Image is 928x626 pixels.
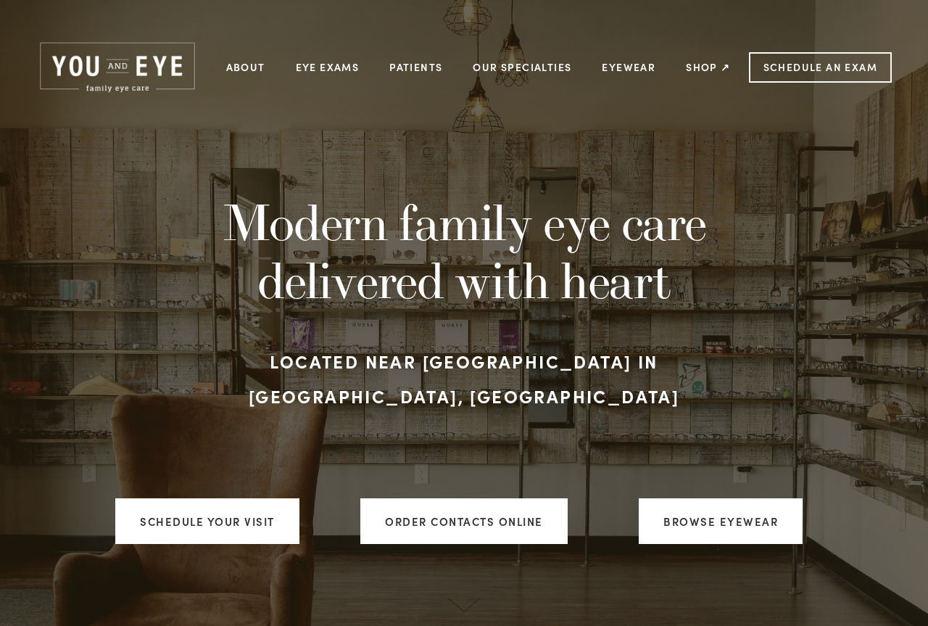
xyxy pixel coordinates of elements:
a: About [226,56,265,78]
a: Patients [389,56,442,78]
a: ORDER CONTACTS ONLINE [360,498,568,544]
a: Eyewear [602,56,655,78]
a: Eye Exams [296,56,360,78]
a: Browse Eyewear [639,498,803,544]
h1: Modern family eye care delivered with heart [205,193,724,310]
a: Our Specialties [473,60,571,74]
a: Schedule an Exam [749,52,892,83]
strong: Located near [GEOGRAPHIC_DATA] in [GEOGRAPHIC_DATA], [GEOGRAPHIC_DATA] [249,349,679,408]
a: Shop ↗ [686,56,730,78]
a: Schedule your visit [115,498,299,544]
img: Rochester, MN | You and Eye | Family Eye Care [36,40,199,95]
